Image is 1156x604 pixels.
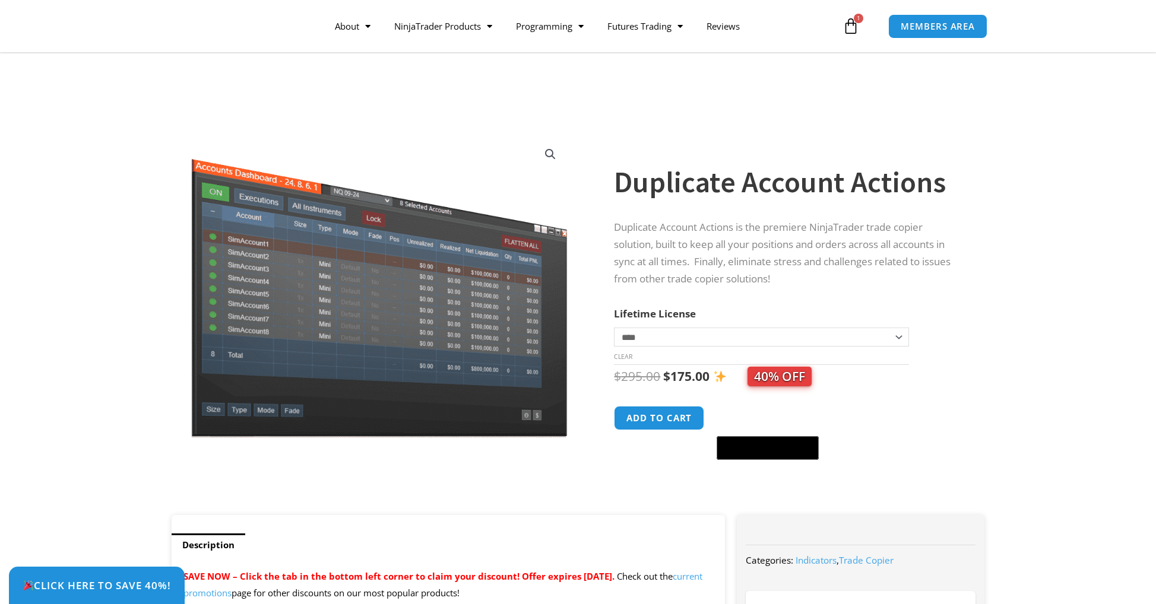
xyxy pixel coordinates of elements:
img: Screenshot 2024-08-26 15414455555 [188,135,570,438]
a: 1 [825,9,877,43]
span: Categories: [746,554,793,566]
a: About [323,12,382,40]
span: , [796,554,894,566]
iframe: Secure express checkout frame [714,404,821,433]
img: 🎉 [23,580,33,590]
button: Add to cart [614,406,704,430]
a: NinjaTrader Products [382,12,504,40]
label: Lifetime License [614,307,696,320]
span: 1 [854,14,863,23]
span: $ [614,368,621,384]
button: Buy with GPay [717,436,819,460]
a: Description [172,533,245,557]
a: Clear options [614,352,632,361]
img: LogoAI | Affordable Indicators – NinjaTrader [153,5,280,47]
a: Reviews [695,12,752,40]
span: 40% OFF [748,367,812,386]
h1: Duplicate Account Actions [614,161,961,203]
span: $ [663,368,670,384]
p: Duplicate Account Actions is the premiere NinjaTrader trade copier solution, built to keep all yo... [614,219,961,288]
bdi: 175.00 [663,368,710,384]
img: ✨ [714,370,726,383]
a: Indicators [796,554,837,566]
a: Programming [504,12,596,40]
nav: Menu [323,12,840,40]
bdi: 295.00 [614,368,660,384]
a: Trade Copier [839,554,894,566]
span: Click Here to save 40%! [23,580,171,590]
span: MEMBERS AREA [901,22,975,31]
a: 🎉Click Here to save 40%! [9,567,185,604]
iframe: PayPal Message 1 [614,467,961,478]
a: Futures Trading [596,12,695,40]
a: View full-screen image gallery [540,144,561,165]
a: MEMBERS AREA [888,14,987,39]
